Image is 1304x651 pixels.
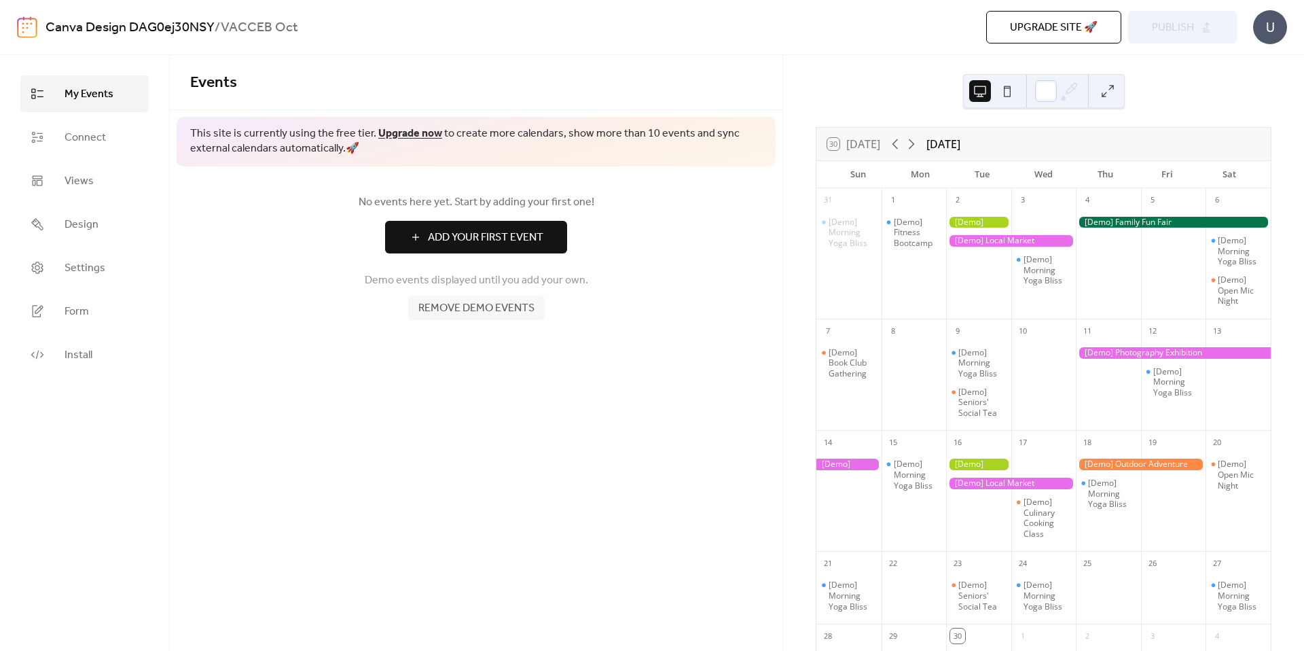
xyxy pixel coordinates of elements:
[1206,580,1271,612] div: [Demo] Morning Yoga Bliss
[882,459,947,491] div: [Demo] Morning Yoga Bliss
[1145,556,1160,571] div: 26
[820,193,835,208] div: 31
[820,629,835,644] div: 28
[816,347,882,379] div: [Demo] Book Club Gathering
[1015,629,1030,644] div: 1
[1011,254,1076,286] div: [Demo] Morning Yoga Bliss
[1145,435,1160,450] div: 19
[17,16,37,38] img: logo
[428,230,543,246] span: Add Your First Event
[946,235,1076,247] div: [Demo] Local Market
[950,323,965,338] div: 9
[950,629,965,644] div: 30
[20,206,149,243] a: Design
[827,161,889,188] div: Sun
[820,323,835,338] div: 7
[829,217,876,249] div: [Demo] Morning Yoga Bliss
[190,194,762,211] span: No events here yet. Start by adding your first one!
[65,130,106,146] span: Connect
[1076,459,1206,470] div: [Demo] Outdoor Adventure Day
[946,580,1011,612] div: [Demo] Seniors' Social Tea
[418,300,535,317] span: Remove demo events
[65,173,94,190] span: Views
[1218,235,1265,267] div: [Demo] Morning Yoga Bliss
[1015,435,1030,450] div: 17
[1206,275,1271,306] div: [Demo] Open Mic Night
[1218,459,1265,491] div: [Demo] Open Mic Night
[894,217,941,249] div: [Demo] Fitness Bootcamp
[1136,161,1198,188] div: Fri
[1074,161,1136,188] div: Thu
[946,347,1011,379] div: [Demo] Morning Yoga Bliss
[20,162,149,199] a: Views
[1145,629,1160,644] div: 3
[820,556,835,571] div: 21
[820,435,835,450] div: 14
[65,347,92,364] span: Install
[816,580,882,612] div: [Demo] Morning Yoga Bliss
[408,296,545,320] button: Remove demo events
[1141,366,1206,398] div: [Demo] Morning Yoga Bliss
[1080,556,1095,571] div: 25
[190,126,762,157] span: This site is currently using the free tier. to create more calendars, show more than 10 events an...
[20,249,149,286] a: Settings
[385,221,567,253] button: Add Your First Event
[20,336,149,373] a: Install
[1076,347,1271,359] div: [Demo] Photography Exhibition
[1024,254,1071,286] div: [Demo] Morning Yoga Bliss
[20,75,149,112] a: My Events
[829,580,876,612] div: [Demo] Morning Yoga Bliss
[950,556,965,571] div: 23
[1253,10,1287,44] div: U
[950,193,965,208] div: 2
[1015,193,1030,208] div: 3
[886,629,901,644] div: 29
[1088,478,1136,510] div: [Demo] Morning Yoga Bliss
[1145,323,1160,338] div: 12
[1080,629,1095,644] div: 2
[950,435,965,450] div: 16
[946,459,1011,470] div: [Demo] Gardening Workshop
[1015,556,1030,571] div: 24
[1080,435,1095,450] div: 18
[1010,20,1098,36] span: Upgrade site 🚀
[882,217,947,249] div: [Demo] Fitness Bootcamp
[958,387,1006,419] div: [Demo] Seniors' Social Tea
[65,217,98,233] span: Design
[1218,275,1265,306] div: [Demo] Open Mic Night
[1210,556,1225,571] div: 27
[946,217,1011,228] div: [Demo] Gardening Workshop
[958,580,1006,612] div: [Demo] Seniors' Social Tea
[894,459,941,491] div: [Demo] Morning Yoga Bliss
[1015,323,1030,338] div: 10
[886,435,901,450] div: 15
[926,136,960,152] div: [DATE]
[1210,629,1225,644] div: 4
[1080,323,1095,338] div: 11
[1024,580,1071,612] div: [Demo] Morning Yoga Bliss
[1210,323,1225,338] div: 13
[65,86,113,103] span: My Events
[1011,580,1076,612] div: [Demo] Morning Yoga Bliss
[886,556,901,571] div: 22
[1206,235,1271,267] div: [Demo] Morning Yoga Bliss
[1013,161,1074,188] div: Wed
[1024,497,1071,539] div: [Demo] Culinary Cooking Class
[951,161,1013,188] div: Tue
[215,15,221,41] b: /
[190,68,237,98] span: Events
[221,15,298,41] b: VACCEB Oct
[365,272,588,289] span: Demo events displayed until you add your own.
[190,221,762,253] a: Add Your First Event
[1076,217,1271,228] div: [Demo] Family Fun Fair
[816,217,882,249] div: [Demo] Morning Yoga Bliss
[1198,161,1260,188] div: Sat
[946,478,1076,489] div: [Demo] Local Market
[20,119,149,156] a: Connect
[46,15,215,41] a: Canva Design DAG0ej30NSY
[20,293,149,330] a: Form
[1206,459,1271,491] div: [Demo] Open Mic Night
[946,387,1011,419] div: [Demo] Seniors' Social Tea
[816,459,882,470] div: [Demo] Photography Exhibition
[958,347,1006,379] div: [Demo] Morning Yoga Bliss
